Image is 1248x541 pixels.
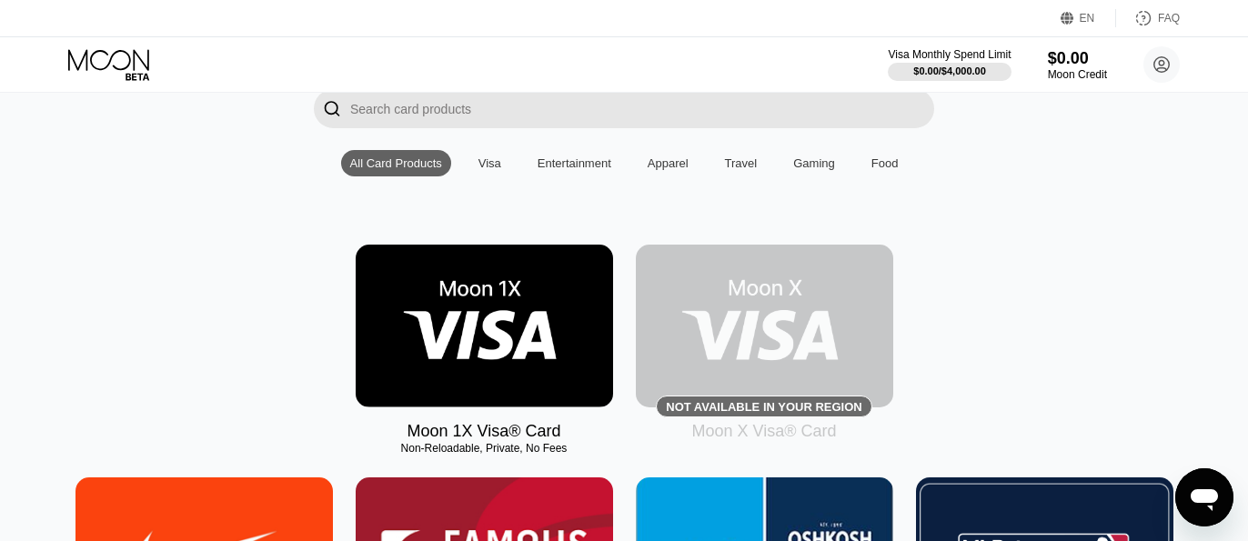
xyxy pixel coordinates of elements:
div: $0.00Moon Credit [1048,49,1107,81]
div: Moon X Visa® Card [691,422,836,441]
div: Visa Monthly Spend Limit [888,48,1011,61]
div: Moon Credit [1048,68,1107,81]
div:  [323,98,341,119]
div: EN [1061,9,1116,27]
div: Apparel [639,150,698,176]
div: EN [1080,12,1095,25]
div: Not available in your region [636,245,893,407]
div: FAQ [1116,9,1180,27]
iframe: Button to launch messaging window [1175,468,1233,526]
div: Food [871,156,899,170]
div: Gaming [784,150,844,176]
div: Apparel [648,156,689,170]
div: Visa [469,150,510,176]
div: Gaming [793,156,835,170]
div: $0.00 [1048,49,1107,68]
div: Not available in your region [666,400,861,414]
div:  [314,89,350,128]
div: All Card Products [341,150,451,176]
div: Food [862,150,908,176]
div: Non-Reloadable, Private, No Fees [356,442,613,455]
div: Visa Monthly Spend Limit$0.00/$4,000.00 [888,48,1011,81]
div: All Card Products [350,156,442,170]
div: FAQ [1158,12,1180,25]
div: Entertainment [528,150,620,176]
div: Entertainment [538,156,611,170]
div: Travel [725,156,758,170]
div: $0.00 / $4,000.00 [913,65,986,76]
input: Search card products [350,89,934,128]
div: Visa [478,156,501,170]
div: Travel [716,150,767,176]
div: Moon 1X Visa® Card [407,422,560,441]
